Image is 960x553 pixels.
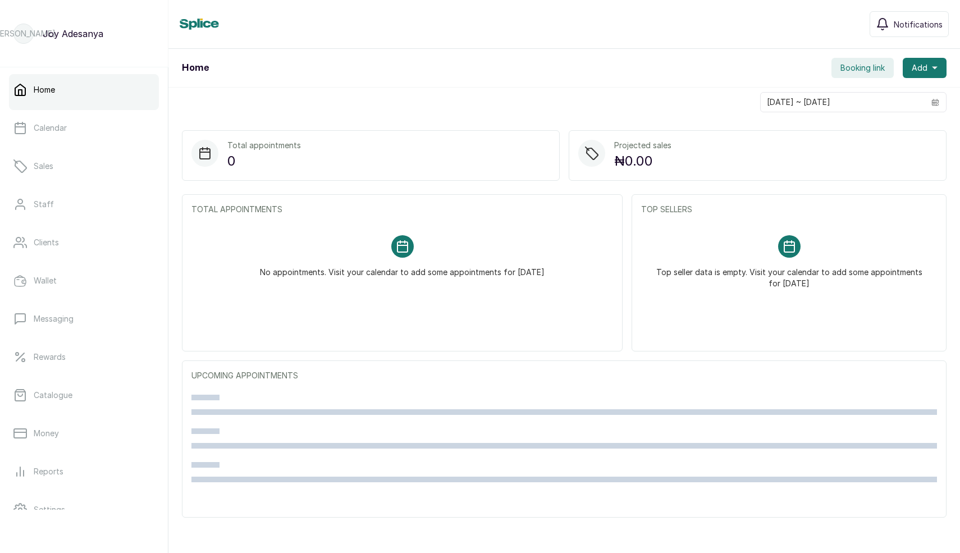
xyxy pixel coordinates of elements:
[34,504,65,515] p: Settings
[9,265,159,296] a: Wallet
[655,258,924,289] p: Top seller data is empty. Visit your calendar to add some appointments for [DATE]
[9,74,159,106] a: Home
[9,303,159,335] a: Messaging
[9,380,159,411] a: Catalogue
[34,84,55,95] p: Home
[9,150,159,182] a: Sales
[34,466,63,477] p: Reports
[34,351,66,363] p: Rewards
[9,494,159,525] a: Settings
[34,199,54,210] p: Staff
[614,140,671,151] p: Projected sales
[34,122,67,134] p: Calendar
[761,93,925,112] input: Select date
[870,11,949,37] button: Notifications
[9,418,159,449] a: Money
[831,58,894,78] button: Booking link
[840,62,885,74] span: Booking link
[191,204,613,215] p: TOTAL APPOINTMENTS
[34,237,59,248] p: Clients
[903,58,947,78] button: Add
[34,313,74,325] p: Messaging
[34,161,53,172] p: Sales
[9,112,159,144] a: Calendar
[260,258,545,278] p: No appointments. Visit your calendar to add some appointments for [DATE]
[191,370,937,381] p: UPCOMING APPOINTMENTS
[34,390,72,401] p: Catalogue
[227,140,301,151] p: Total appointments
[614,151,671,171] p: ₦0.00
[227,151,301,171] p: 0
[34,275,57,286] p: Wallet
[931,98,939,106] svg: calendar
[894,19,943,30] span: Notifications
[912,62,927,74] span: Add
[182,61,209,75] h1: Home
[9,341,159,373] a: Rewards
[34,428,59,439] p: Money
[9,227,159,258] a: Clients
[9,189,159,220] a: Staff
[9,456,159,487] a: Reports
[641,204,937,215] p: TOP SELLERS
[43,27,103,40] p: Joy Adesanya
